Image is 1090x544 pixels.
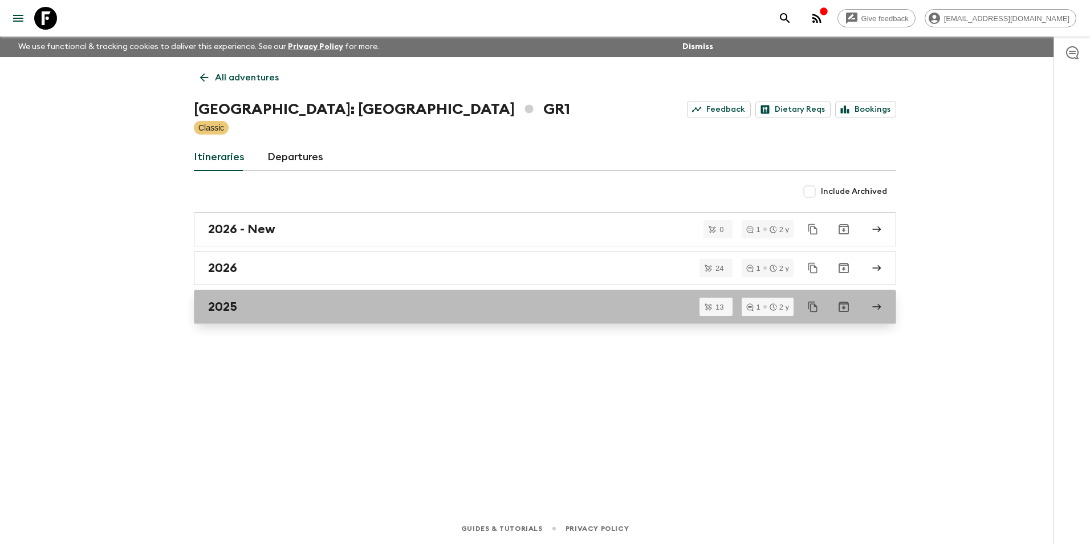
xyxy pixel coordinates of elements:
a: Give feedback [837,9,916,27]
button: Duplicate [803,297,823,317]
a: All adventures [194,66,285,89]
a: Feedback [687,102,751,117]
a: Dietary Reqs [755,102,831,117]
div: 1 [746,265,760,272]
a: Guides & Tutorials [461,522,543,535]
a: Bookings [835,102,896,117]
button: Dismiss [680,39,716,55]
span: 13 [709,303,730,311]
button: Duplicate [803,219,823,239]
span: Give feedback [855,14,915,23]
a: Departures [267,144,323,171]
p: All adventures [215,71,279,84]
a: 2025 [194,290,896,324]
div: 2 y [770,265,789,272]
p: We use functional & tracking cookies to deliver this experience. See our for more. [14,36,384,57]
div: 1 [746,303,760,311]
button: Archive [832,218,855,241]
div: 2 y [770,303,789,311]
a: 2026 [194,251,896,285]
h1: [GEOGRAPHIC_DATA]: [GEOGRAPHIC_DATA] GR1 [194,98,570,121]
span: 24 [709,265,730,272]
p: Classic [198,122,224,133]
div: 2 y [770,226,789,233]
button: Archive [832,295,855,318]
span: 0 [713,226,730,233]
button: search adventures [774,7,796,30]
div: 1 [746,226,760,233]
span: Include Archived [821,186,887,197]
h2: 2026 - New [208,222,275,237]
button: Archive [832,257,855,279]
button: Duplicate [803,258,823,278]
h2: 2026 [208,261,237,275]
button: menu [7,7,30,30]
a: Privacy Policy [566,522,629,535]
div: [EMAIL_ADDRESS][DOMAIN_NAME] [925,9,1076,27]
a: 2026 - New [194,212,896,246]
a: Privacy Policy [288,43,343,51]
h2: 2025 [208,299,237,314]
span: [EMAIL_ADDRESS][DOMAIN_NAME] [938,14,1076,23]
a: Itineraries [194,144,245,171]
